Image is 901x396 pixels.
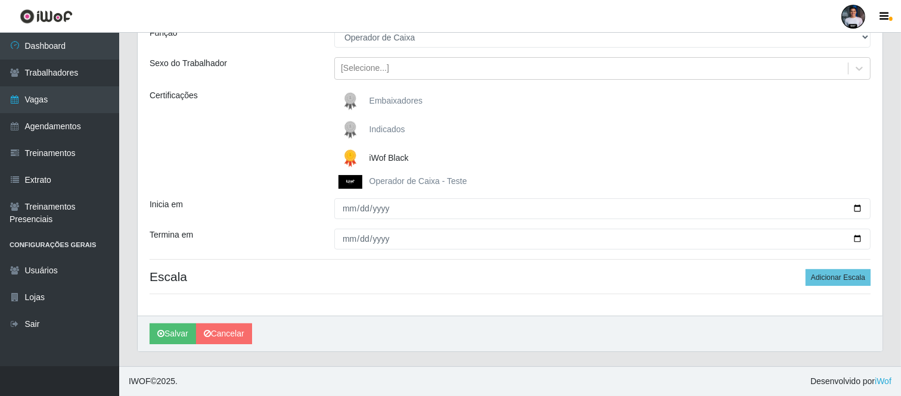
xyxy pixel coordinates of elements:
span: Operador de Caixa - Teste [369,176,467,186]
img: CoreUI Logo [20,9,73,24]
label: Inicia em [150,198,183,211]
span: Indicados [369,124,405,134]
span: iWof Black [369,153,409,163]
h4: Escala [150,269,871,284]
span: Desenvolvido por [810,375,891,388]
label: Certificações [150,89,198,102]
img: Operador de Caixa - Teste [338,175,367,189]
button: Salvar [150,323,196,344]
span: Embaixadores [369,96,423,105]
button: Adicionar Escala [806,269,871,286]
div: [Selecione...] [341,63,389,75]
input: 00/00/0000 [334,229,871,250]
span: IWOF [129,376,151,386]
input: 00/00/0000 [334,198,871,219]
label: Sexo do Trabalhador [150,57,227,70]
a: iWof [875,376,891,386]
img: iWof Black [338,146,367,170]
label: Função [150,27,178,39]
a: Cancelar [196,323,252,344]
span: © 2025 . [129,375,178,388]
label: Termina em [150,229,193,241]
img: Indicados [338,118,367,142]
img: Embaixadores [338,89,367,113]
